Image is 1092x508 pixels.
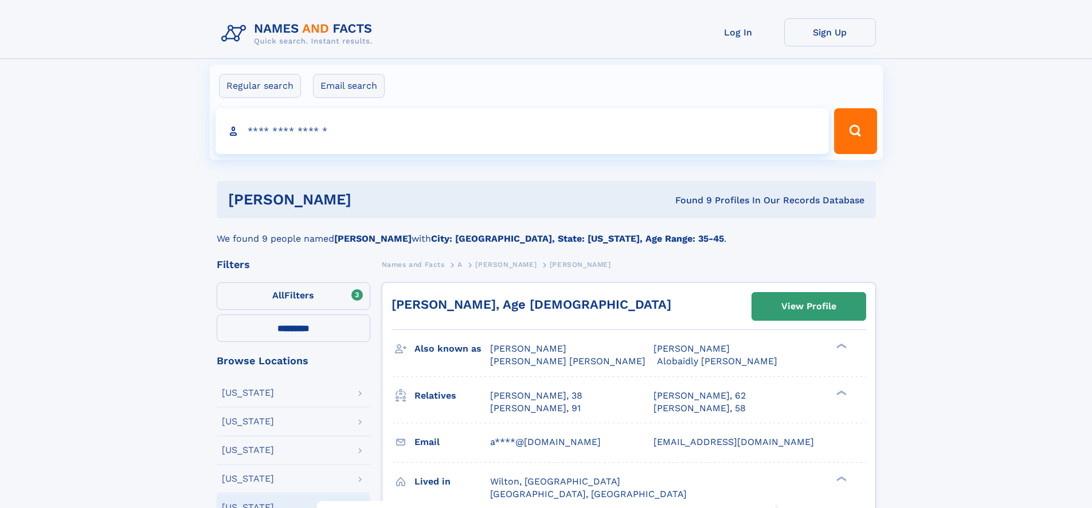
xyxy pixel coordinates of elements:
[653,436,814,447] span: [EMAIL_ADDRESS][DOMAIN_NAME]
[414,339,490,359] h3: Also known as
[414,472,490,491] h3: Lived in
[216,108,829,154] input: search input
[513,194,864,207] div: Found 9 Profiles In Our Records Database
[217,356,370,366] div: Browse Locations
[692,18,784,46] a: Log In
[834,108,876,154] button: Search Button
[833,389,847,396] div: ❯
[222,446,274,455] div: [US_STATE]
[833,342,847,350] div: ❯
[217,259,370,270] div: Filters
[475,257,537,271] a: [PERSON_NAME]
[653,389,746,402] a: [PERSON_NAME], 62
[219,74,301,98] label: Regular search
[334,233,412,244] b: [PERSON_NAME]
[490,489,687,499] span: [GEOGRAPHIC_DATA], [GEOGRAPHIC_DATA]
[657,356,777,367] span: Alobaidly [PERSON_NAME]
[313,74,385,98] label: Email search
[490,476,620,487] span: Wilton, [GEOGRAPHIC_DATA]
[222,474,274,483] div: [US_STATE]
[414,386,490,405] h3: Relatives
[228,192,514,207] h1: [PERSON_NAME]
[414,432,490,452] h3: Email
[217,218,876,246] div: We found 9 people named with .
[217,18,382,49] img: Logo Names and Facts
[392,297,671,312] a: [PERSON_NAME], Age [DEMOGRAPHIC_DATA]
[475,261,537,269] span: [PERSON_NAME]
[222,388,274,397] div: [US_STATE]
[272,290,284,301] span: All
[653,343,730,354] span: [PERSON_NAME]
[382,257,445,271] a: Names and Facts
[833,475,847,482] div: ❯
[490,389,582,402] a: [PERSON_NAME], 38
[457,261,463,269] span: A
[653,402,746,415] a: [PERSON_NAME], 58
[752,293,866,320] a: View Profile
[490,356,645,367] span: [PERSON_NAME] [PERSON_NAME]
[781,293,836,320] div: View Profile
[431,233,724,244] b: City: [GEOGRAPHIC_DATA], State: [US_STATE], Age Range: 35-45
[217,282,370,310] label: Filters
[784,18,876,46] a: Sign Up
[490,402,581,415] a: [PERSON_NAME], 91
[550,261,611,269] span: [PERSON_NAME]
[490,343,566,354] span: [PERSON_NAME]
[222,417,274,426] div: [US_STATE]
[457,257,463,271] a: A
